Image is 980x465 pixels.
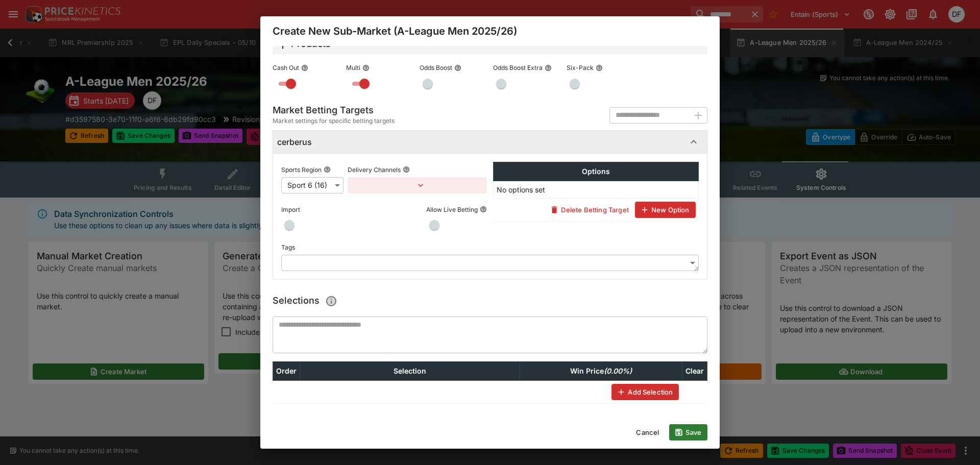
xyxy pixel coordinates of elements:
[630,424,665,440] button: Cancel
[669,424,707,440] button: Save
[281,165,322,174] p: Sports Region
[273,63,299,72] p: Cash Out
[493,63,543,72] p: Odds Boost Extra
[348,165,401,174] p: Delivery Channels
[611,384,679,400] button: Add Selection
[300,362,520,381] th: Selection
[273,104,395,116] h5: Market Betting Targets
[324,166,331,173] button: Sports Region
[301,64,308,71] button: Cash Out
[322,292,340,310] button: Paste/Type a csv of selections prices here. When typing, a selection will be created as you creat...
[273,116,395,126] span: Market settings for specific betting targets
[281,243,295,252] p: Tags
[426,205,478,214] p: Allow Live Betting
[480,206,487,213] button: Allow Live Betting
[281,177,344,193] div: Sport 6 (16)
[567,63,594,72] p: Six-Pack
[682,362,707,381] th: Clear
[302,206,309,213] button: Import
[454,64,461,71] button: Odds Boost
[420,63,452,72] p: Odds Boost
[545,202,634,218] button: Delete Betting Target
[273,292,340,310] h5: Selections
[403,166,410,173] button: Delivery Channels
[277,137,312,148] h6: cerberus
[494,181,699,199] td: No options set
[604,366,632,375] em: ( 0.00 %)
[596,64,603,71] button: Six-Pack
[346,63,360,72] p: Multi
[545,64,552,71] button: Odds Boost Extra
[273,362,300,381] th: Order
[520,362,682,381] th: Win Price
[260,16,720,46] div: Create New Sub-Market (A-League Men 2025/26)
[281,205,300,214] p: Import
[494,162,699,181] th: Options
[362,64,370,71] button: Multi
[635,202,696,218] button: New Option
